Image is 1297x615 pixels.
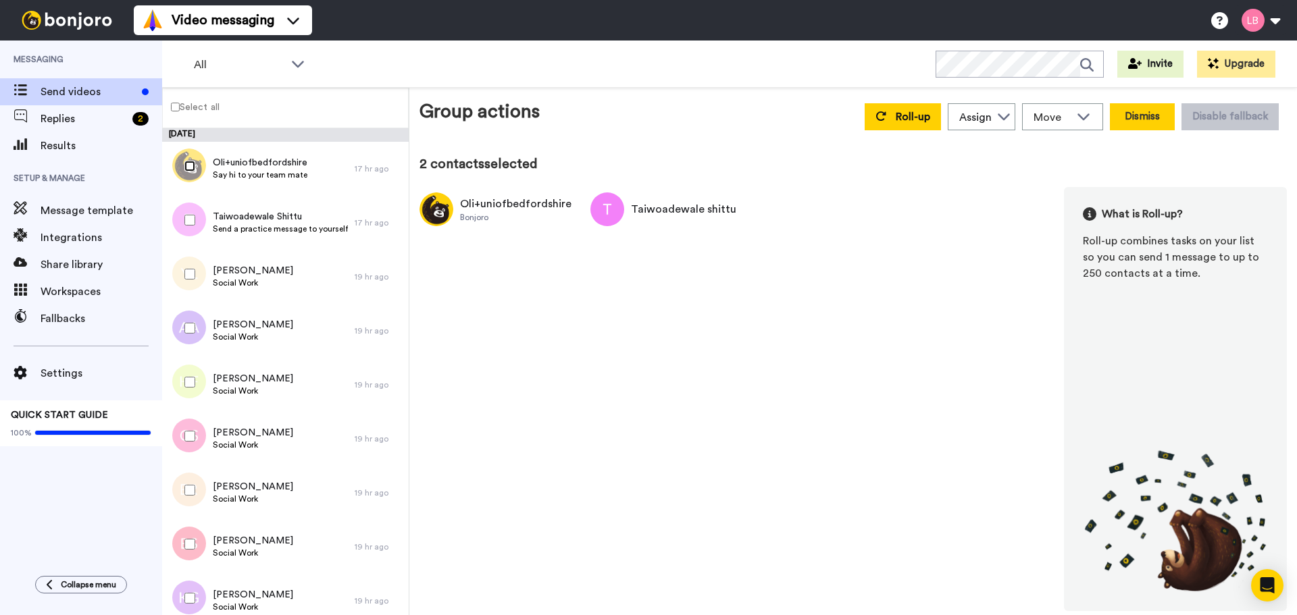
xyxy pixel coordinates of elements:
[355,325,402,336] div: 19 hr ago
[172,11,274,30] span: Video messaging
[41,311,162,327] span: Fallbacks
[213,372,293,385] span: [PERSON_NAME]
[419,192,453,226] img: Image of Oli+uniofbedfordshire
[213,264,293,277] span: [PERSON_NAME]
[355,541,402,552] div: 19 hr ago
[162,128,409,142] div: [DATE]
[41,138,162,154] span: Results
[355,217,402,228] div: 17 hr ago
[41,84,136,100] span: Send videos
[194,57,284,73] span: All
[41,284,162,300] span: Workspaces
[171,103,180,111] input: Select all
[865,103,941,130] button: Roll-up
[213,480,293,493] span: [PERSON_NAME]
[1197,51,1275,78] button: Upgrade
[460,212,571,223] div: Bonjoro
[213,169,307,180] span: Say hi to your team mate
[213,547,293,558] span: Social Work
[213,588,293,601] span: [PERSON_NAME]
[460,196,571,212] div: Oli+uniofbedfordshire
[1034,109,1070,126] span: Move
[16,11,118,30] img: bj-logo-header-white.svg
[41,257,162,273] span: Share library
[355,163,402,174] div: 17 hr ago
[213,210,348,223] span: Taiwoadewale Shittu
[631,201,736,217] div: Taiwoadewale shittu
[61,579,116,590] span: Collapse menu
[213,534,293,547] span: [PERSON_NAME]
[11,410,108,420] span: QUICK START GUIDE
[213,426,293,439] span: [PERSON_NAME]
[11,427,32,438] span: 100%
[41,203,162,219] span: Message template
[213,156,307,169] span: Oli+uniofbedfordshire
[590,192,624,226] img: Image of Taiwoadewale shittu
[213,318,293,331] span: [PERSON_NAME]
[41,230,162,246] span: Integrations
[1083,450,1268,592] img: joro-roll.png
[355,433,402,444] div: 19 hr ago
[1110,103,1175,130] button: Dismiss
[1083,233,1268,282] div: Roll-up combines tasks on your list so you can send 1 message to up to 250 contacts at a time.
[163,99,220,115] label: Select all
[355,595,402,606] div: 19 hr ago
[41,111,127,127] span: Replies
[1181,103,1279,130] button: Disable fallback
[213,385,293,396] span: Social Work
[213,223,348,234] span: Send a practice message to yourself
[213,493,293,504] span: Social Work
[355,271,402,282] div: 19 hr ago
[1251,569,1283,601] div: Open Intercom Messenger
[213,439,293,450] span: Social Work
[142,9,163,31] img: vm-color.svg
[419,155,1287,173] div: 2 contacts selected
[213,277,293,288] span: Social Work
[132,112,149,126] div: 2
[896,111,930,122] span: Roll-up
[35,576,127,593] button: Collapse menu
[959,109,992,126] div: Assign
[355,487,402,498] div: 19 hr ago
[41,365,162,381] span: Settings
[1102,206,1183,222] span: What is Roll-up?
[213,601,293,612] span: Social Work
[355,379,402,390] div: 19 hr ago
[419,98,540,130] div: Group actions
[1117,51,1184,78] button: Invite
[213,331,293,342] span: Social Work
